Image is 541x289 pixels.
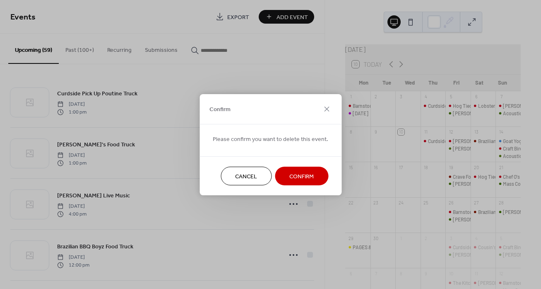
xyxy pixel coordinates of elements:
span: Confirm [209,105,231,114]
span: Cancel [235,172,257,181]
button: Cancel [221,167,272,185]
span: Confirm [289,172,314,181]
button: Confirm [275,167,328,185]
span: Please confirm you want to delete this event. [213,135,328,143]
